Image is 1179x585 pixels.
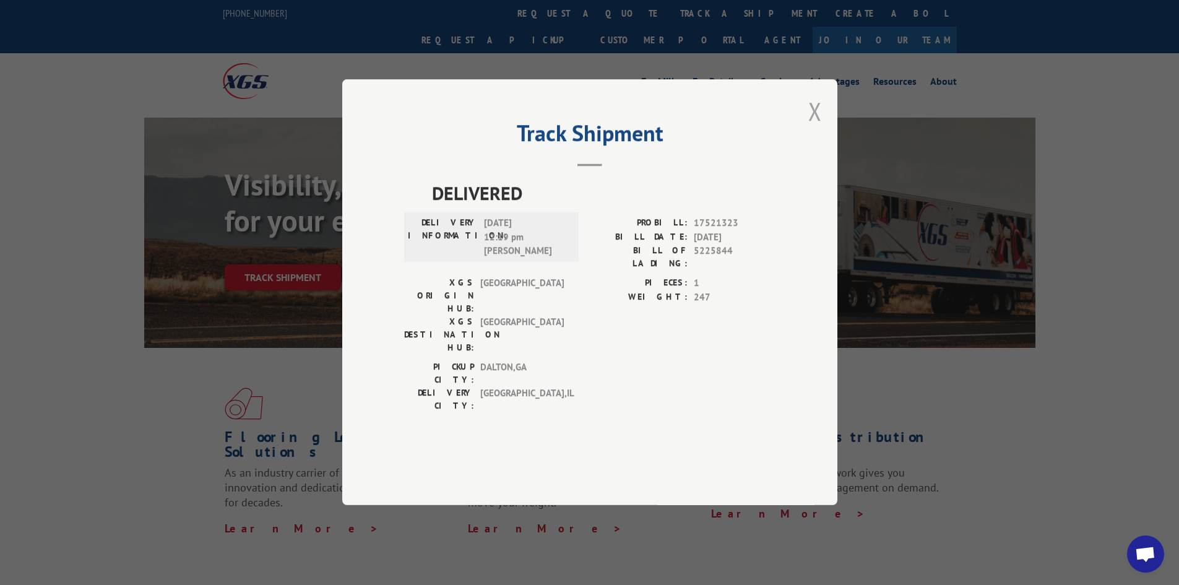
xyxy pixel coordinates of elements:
[590,290,688,305] label: WEIGHT:
[404,387,474,413] label: DELIVERY CITY:
[694,277,775,291] span: 1
[1127,535,1164,573] div: Open chat
[432,180,775,207] span: DELIVERED
[694,230,775,245] span: [DATE]
[590,277,688,291] label: PIECES:
[404,277,474,316] label: XGS ORIGIN HUB:
[480,387,564,413] span: [GEOGRAPHIC_DATA] , IL
[808,95,822,128] button: Close modal
[480,316,564,355] span: [GEOGRAPHIC_DATA]
[694,290,775,305] span: 247
[480,277,564,316] span: [GEOGRAPHIC_DATA]
[590,217,688,231] label: PROBILL:
[484,217,568,259] span: [DATE] 12:19 pm [PERSON_NAME]
[590,245,688,271] label: BILL OF LADING:
[590,230,688,245] label: BILL DATE:
[408,217,478,259] label: DELIVERY INFORMATION:
[694,217,775,231] span: 17521323
[404,124,775,148] h2: Track Shipment
[694,245,775,271] span: 5225844
[480,361,564,387] span: DALTON , GA
[404,361,474,387] label: PICKUP CITY:
[404,316,474,355] label: XGS DESTINATION HUB:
